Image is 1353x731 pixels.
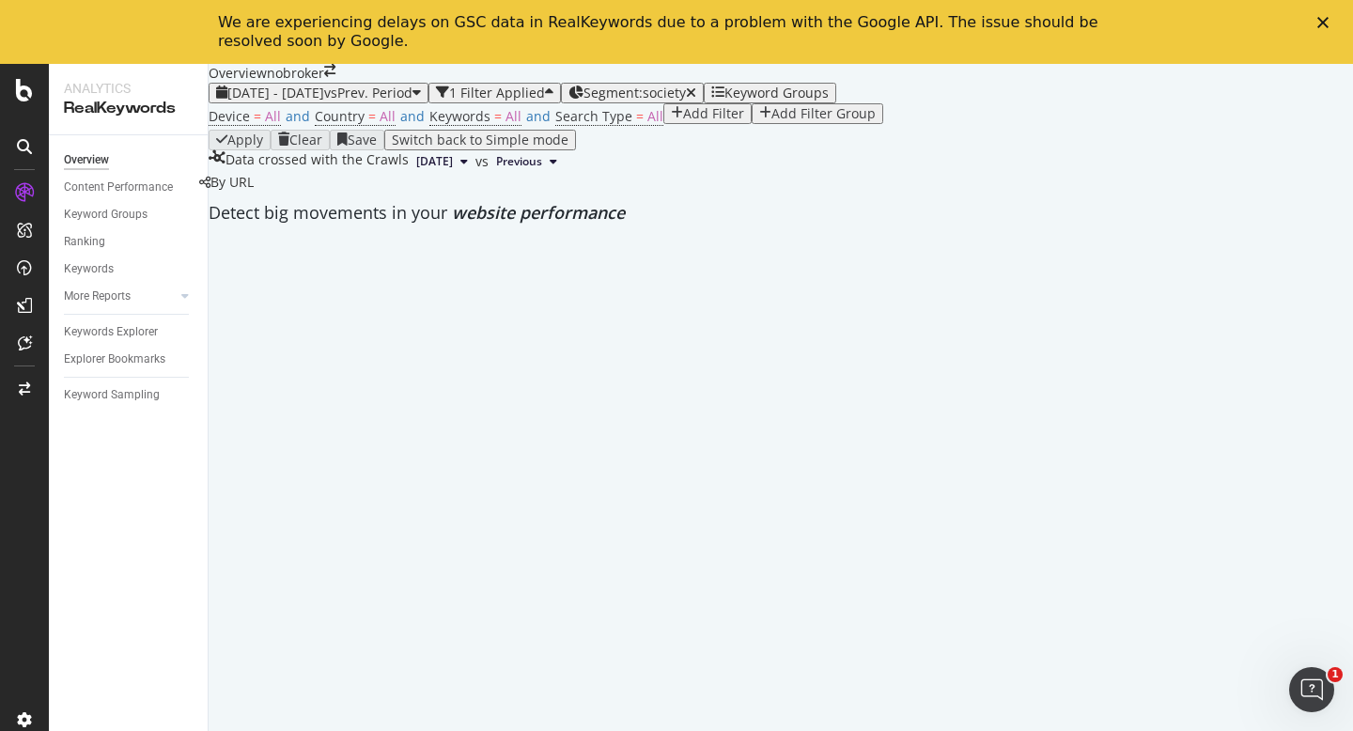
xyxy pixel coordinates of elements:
div: Analytics [64,79,193,98]
div: Overview [209,64,267,83]
span: Device [209,107,250,125]
div: Close [1317,17,1336,28]
a: Content Performance [64,178,194,197]
button: Add Filter [663,103,752,124]
span: All [380,107,396,125]
div: arrow-right-arrow-left [324,64,335,77]
span: By URL [210,173,254,191]
a: Keyword Groups [64,205,194,225]
button: 1 Filter Applied [428,83,561,103]
button: Save [330,130,384,150]
span: 2025 Sep. 1st [416,153,453,170]
a: Explorer Bookmarks [64,350,194,369]
span: All [265,107,281,125]
span: = [636,107,644,125]
div: Explorer Bookmarks [64,350,165,369]
div: Save [348,132,377,148]
a: Overview [64,150,194,170]
div: Add Filter Group [771,106,876,121]
div: Ranking [64,232,105,252]
a: Keywords Explorer [64,322,194,342]
button: Segment:society [561,83,704,103]
span: [DATE] - [DATE] [227,84,324,101]
span: Search Type [555,107,632,125]
span: Keywords [429,107,490,125]
button: Clear [271,130,330,150]
button: Keyword Groups [704,83,836,103]
div: RealKeywords [64,98,193,119]
div: Keywords Explorer [64,322,158,342]
span: Segment: society [583,84,686,101]
span: = [368,107,376,125]
button: [DATE] - [DATE]vsPrev. Period [209,83,428,103]
div: Content Performance [64,178,173,197]
span: All [647,107,663,125]
span: vs Prev. Period [324,84,412,101]
span: Country [315,107,365,125]
div: 1 Filter Applied [449,86,545,101]
span: and [400,107,425,125]
a: Keyword Sampling [64,385,194,405]
span: and [286,107,310,125]
span: All [505,107,521,125]
a: More Reports [64,287,176,306]
div: Keyword Groups [724,86,829,101]
div: legacy label [199,173,254,192]
div: Keyword Sampling [64,385,160,405]
button: Previous [489,150,565,173]
div: Keyword Groups [64,205,148,225]
div: Apply [227,132,263,148]
button: [DATE] [409,150,475,173]
div: Keywords [64,259,114,279]
iframe: Intercom live chat [1289,667,1334,712]
button: Switch back to Simple mode [384,130,576,150]
div: Overview [64,150,109,170]
div: Detect big movements in your [209,201,1353,226]
span: vs [475,152,489,171]
div: Switch back to Simple mode [392,132,568,148]
div: More Reports [64,287,131,306]
span: 1 [1328,667,1343,682]
button: Add Filter Group [752,103,883,124]
div: Clear [289,132,322,148]
div: We are experiencing delays on GSC data in RealKeywords due to a problem with the Google API. The ... [218,13,1105,51]
a: Ranking [64,232,194,252]
div: Data crossed with the Crawls [225,150,409,173]
div: Add Filter [683,106,744,121]
span: and [526,107,551,125]
button: Apply [209,130,271,150]
div: nobroker [267,64,324,83]
span: website performance [452,201,625,224]
span: = [254,107,261,125]
span: Previous [496,153,542,170]
a: Keywords [64,259,194,279]
span: = [494,107,502,125]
